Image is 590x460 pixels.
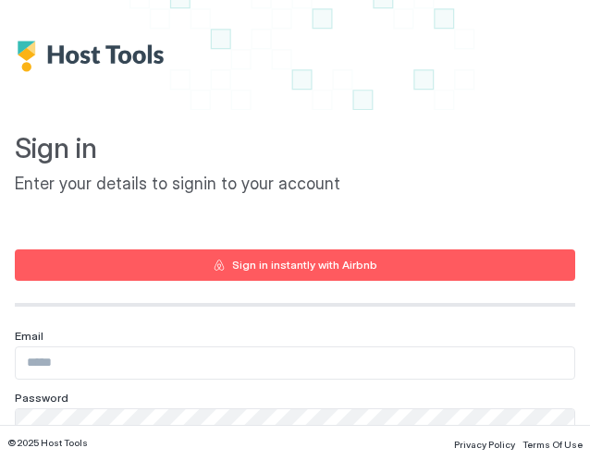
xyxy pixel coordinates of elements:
button: Sign in instantly with Airbnb [15,249,575,281]
span: © 2025 Host Tools [7,437,88,449]
input: Input Field [16,409,574,441]
a: Privacy Policy [454,433,515,453]
div: Sign in instantly with Airbnb [232,257,377,273]
span: Sign in [15,131,575,166]
input: Input Field [16,347,574,379]
span: Email [15,329,43,343]
span: Enter your details to signin to your account [15,174,575,195]
span: Privacy Policy [454,439,515,450]
span: Password [15,391,68,405]
a: Terms Of Use [522,433,583,453]
span: Terms Of Use [522,439,583,450]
